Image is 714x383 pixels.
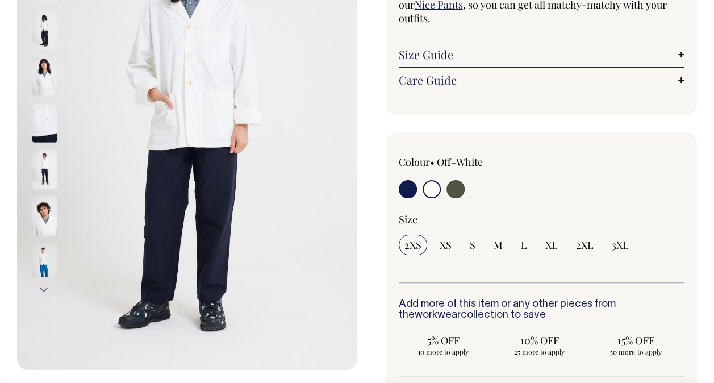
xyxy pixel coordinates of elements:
a: Care Guide [399,73,684,87]
input: XL [540,235,563,255]
span: S [470,238,475,252]
img: off-white [32,9,57,49]
span: XL [545,238,558,252]
span: 50 more to apply [596,347,674,356]
span: M [494,238,503,252]
input: 10% OFF 25 more to apply [495,330,584,360]
img: off-white [32,149,57,189]
input: 2XS [399,235,427,255]
span: 15% OFF [596,334,674,347]
img: off-white [32,102,57,142]
span: • [430,155,435,169]
a: workwear [415,310,461,320]
span: 2XS [404,238,421,252]
span: L [521,238,527,252]
button: Next [36,277,53,302]
img: off-white [32,195,57,235]
span: 3XL [612,238,629,252]
img: off-white [32,242,57,282]
div: Size [399,213,684,226]
a: Size Guide [399,48,684,61]
h6: Add more of this item or any other pieces from the collection to save [399,299,684,322]
input: 3XL [606,235,634,255]
span: 10 more to apply [404,347,482,356]
div: Colour [399,155,513,169]
input: S [464,235,481,255]
input: M [488,235,508,255]
input: XS [434,235,457,255]
span: 5% OFF [404,334,482,347]
input: 15% OFF 50 more to apply [591,330,680,360]
span: XS [440,238,452,252]
img: off-white [32,56,57,95]
span: 2XL [576,238,594,252]
label: Off-White [437,155,483,169]
input: L [515,235,533,255]
span: 10% OFF [500,334,578,347]
span: 25 more to apply [500,347,578,356]
input: 5% OFF 10 more to apply [399,330,488,360]
input: 2XL [570,235,599,255]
